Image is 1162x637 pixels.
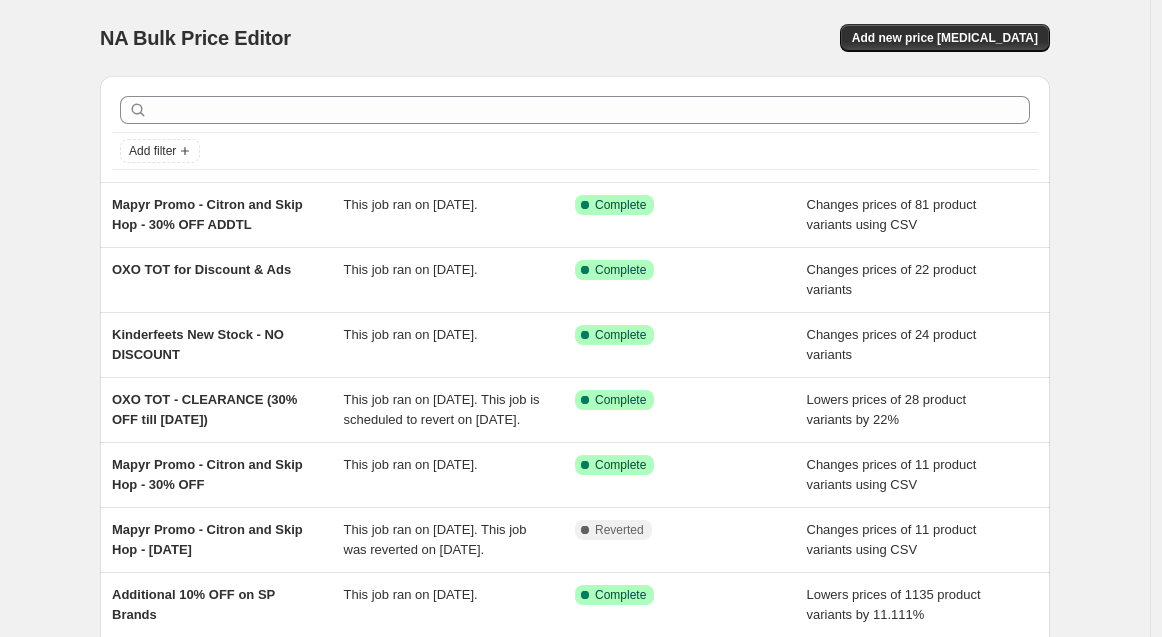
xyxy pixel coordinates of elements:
[595,587,646,603] span: Complete
[595,522,644,538] span: Reverted
[344,197,478,212] span: This job ran on [DATE].
[595,327,646,343] span: Complete
[807,457,977,492] span: Changes prices of 11 product variants using CSV
[807,262,977,297] span: Changes prices of 22 product variants
[344,262,478,277] span: This job ran on [DATE].
[344,392,540,427] span: This job ran on [DATE]. This job is scheduled to revert on [DATE].
[595,457,646,473] span: Complete
[100,27,291,49] span: NA Bulk Price Editor
[344,457,478,472] span: This job ran on [DATE].
[840,24,1050,52] button: Add new price [MEDICAL_DATA]
[112,327,284,362] span: Kinderfeets New Stock - NO DISCOUNT
[807,587,981,622] span: Lowers prices of 1135 product variants by 11.111%
[112,392,297,427] span: OXO TOT - CLEARANCE (30% OFF till [DATE])
[112,522,303,557] span: Mapyr Promo - Citron and Skip Hop - [DATE]
[112,262,291,277] span: OXO TOT for Discount & Ads
[344,522,527,557] span: This job ran on [DATE]. This job was reverted on [DATE].
[807,522,977,557] span: Changes prices of 11 product variants using CSV
[112,587,275,622] span: Additional 10% OFF on SP Brands
[595,197,646,213] span: Complete
[595,392,646,408] span: Complete
[120,139,200,163] button: Add filter
[112,457,303,492] span: Mapyr Promo - Citron and Skip Hop - 30% OFF
[129,143,176,159] span: Add filter
[807,392,967,427] span: Lowers prices of 28 product variants by 22%
[344,327,478,342] span: This job ran on [DATE].
[807,197,977,232] span: Changes prices of 81 product variants using CSV
[595,262,646,278] span: Complete
[852,30,1038,46] span: Add new price [MEDICAL_DATA]
[344,587,478,602] span: This job ran on [DATE].
[807,327,977,362] span: Changes prices of 24 product variants
[112,197,303,232] span: Mapyr Promo - Citron and Skip Hop - 30% OFF ADDTL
